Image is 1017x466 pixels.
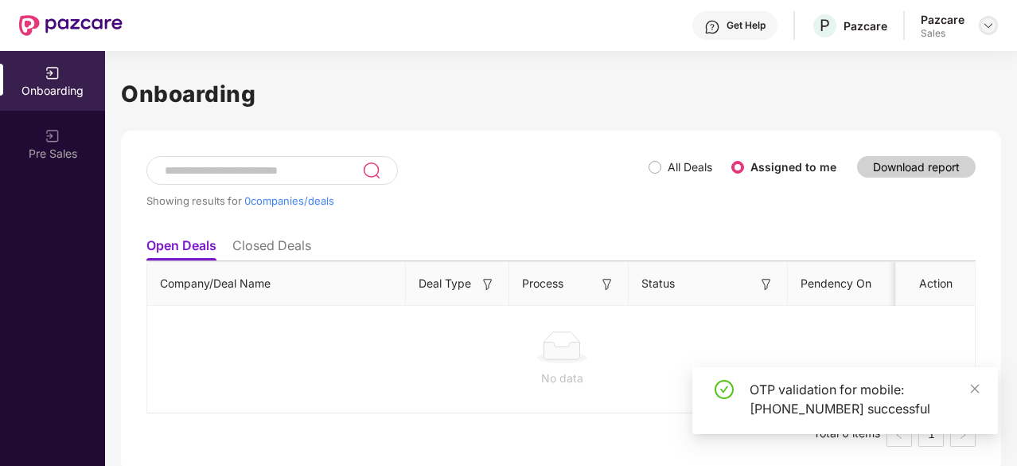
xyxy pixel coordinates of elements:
[844,18,887,33] div: Pazcare
[147,262,406,306] th: Company/Deal Name
[886,421,912,447] button: left
[160,370,964,387] div: No data
[45,128,60,144] img: svg+xml;base64,PHN2ZyB3aWR0aD0iMjAiIGhlaWdodD0iMjAiIHZpZXdCb3g9IjAgMCAyMCAyMCIgZmlsbD0ibm9uZSIgeG...
[727,19,766,32] div: Get Help
[244,194,334,207] span: 0 companies/deals
[19,15,123,36] img: New Pazcare Logo
[820,16,830,35] span: P
[896,262,976,306] th: Action
[480,276,496,292] img: svg+xml;base64,PHN2ZyB3aWR0aD0iMTYiIGhlaWdodD0iMTYiIHZpZXdCb3g9IjAgMCAxNiAxNiIgZmlsbD0ibm9uZSIgeG...
[921,27,964,40] div: Sales
[969,383,980,394] span: close
[45,65,60,81] img: svg+xml;base64,PHN2ZyB3aWR0aD0iMjAiIGhlaWdodD0iMjAiIHZpZXdCb3g9IjAgMCAyMCAyMCIgZmlsbD0ibm9uZSIgeG...
[750,160,836,174] label: Assigned to me
[715,380,734,399] span: check-circle
[641,275,675,292] span: Status
[950,421,976,447] button: right
[668,160,712,174] label: All Deals
[419,275,471,292] span: Deal Type
[121,76,1001,112] h1: Onboarding
[146,194,649,207] div: Showing results for
[362,161,380,180] img: svg+xml;base64,PHN2ZyB3aWR0aD0iMjQiIGhlaWdodD0iMjUiIHZpZXdCb3g9IjAgMCAyNCAyNSIgZmlsbD0ibm9uZSIgeG...
[857,156,976,178] button: Download report
[704,19,720,35] img: svg+xml;base64,PHN2ZyBpZD0iSGVscC0zMngzMiIgeG1sbnM9Imh0dHA6Ly93d3cudzMub3JnLzIwMDAvc3ZnIiB3aWR0aD...
[232,237,311,260] li: Closed Deals
[982,19,995,32] img: svg+xml;base64,PHN2ZyBpZD0iRHJvcGRvd24tMzJ4MzIiIHhtbG5zPSJodHRwOi8vd3d3LnczLm9yZy8yMDAwL3N2ZyIgd2...
[950,421,976,447] li: Next Page
[146,237,216,260] li: Open Deals
[921,12,964,27] div: Pazcare
[801,275,871,292] span: Pendency On
[886,421,912,447] li: Previous Page
[599,276,615,292] img: svg+xml;base64,PHN2ZyB3aWR0aD0iMTYiIGhlaWdodD0iMTYiIHZpZXdCb3g9IjAgMCAxNiAxNiIgZmlsbD0ibm9uZSIgeG...
[758,276,774,292] img: svg+xml;base64,PHN2ZyB3aWR0aD0iMTYiIGhlaWdodD0iMTYiIHZpZXdCb3g9IjAgMCAxNiAxNiIgZmlsbD0ibm9uZSIgeG...
[522,275,563,292] span: Process
[750,380,979,418] div: OTP validation for mobile: [PHONE_NUMBER] successful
